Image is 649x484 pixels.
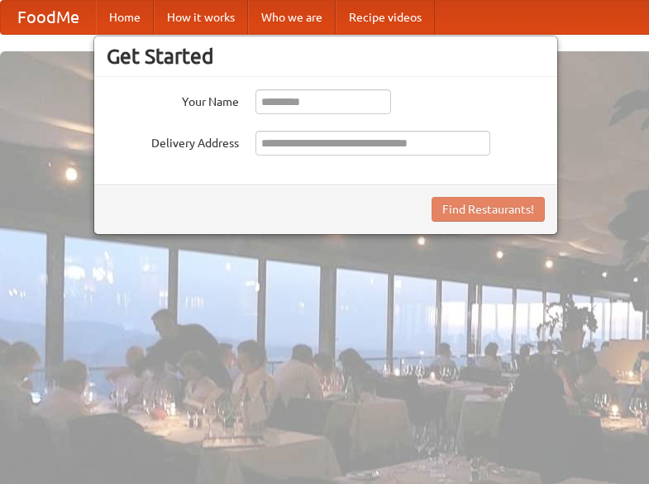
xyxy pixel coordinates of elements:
[336,1,435,34] a: Recipe videos
[96,1,154,34] a: Home
[432,197,545,222] button: Find Restaurants!
[154,1,248,34] a: How it works
[107,89,239,110] label: Your Name
[107,44,545,69] h3: Get Started
[248,1,336,34] a: Who we are
[107,131,239,151] label: Delivery Address
[1,1,96,34] a: FoodMe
